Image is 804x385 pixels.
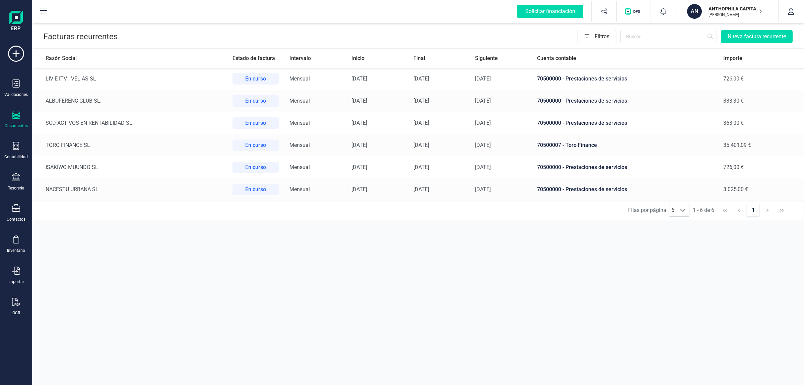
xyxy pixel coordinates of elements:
[351,186,367,192] span: [DATE]
[32,134,227,156] td: TORO FINANCE SL
[413,98,429,104] span: [DATE]
[232,55,275,61] span: Estado de factura
[723,75,744,82] span: 726,00 €
[46,55,77,61] span: Razón Social
[32,90,227,112] td: ALBUFERENC CLUB SL.
[578,30,616,43] button: Filtros
[232,162,279,173] div: En curso
[723,142,751,148] span: 35.401,09 €
[687,4,702,19] div: AN
[620,30,717,43] input: Buscar
[537,120,627,126] span: 70500000 - Prestaciones de servicios
[32,112,227,134] td: SCD ACTIVOS EN RENTABILIDAD SL
[8,279,24,284] div: Importar
[413,186,429,192] span: [DATE]
[475,164,491,170] span: [DATE]
[709,12,762,17] p: [PERSON_NAME]
[625,8,643,15] img: Logo de OPS
[628,206,666,214] span: Filas por página
[723,55,742,61] span: Importe
[723,164,744,170] span: 726,00 €
[475,75,491,82] span: [DATE]
[537,98,627,104] span: 70500000 - Prestaciones de servicios
[8,185,24,191] div: Tesorería
[289,142,310,148] span: Mensual
[723,98,744,104] span: 883,30 €
[7,217,25,222] div: Contactos
[413,120,429,126] span: [DATE]
[232,73,279,85] div: En curso
[232,95,279,107] div: En curso
[232,140,279,151] div: En curso
[413,55,425,61] span: Final
[723,120,744,126] span: 363,00 €
[723,186,748,192] span: 3.025,00 €
[4,154,28,160] div: Contabilidad
[32,178,227,201] td: NACESTU URBANA SL
[351,142,367,148] span: [DATE]
[44,32,118,41] span: Facturas recurrentes
[684,1,770,22] button: ANANTHOPHILA CAPITAL SL[PERSON_NAME]
[12,310,20,316] div: OCR
[9,11,23,32] img: Logo Finanedi
[351,75,367,82] span: [DATE]
[537,186,627,192] span: 70500000 - Prestaciones de servicios
[747,204,759,217] button: 1
[517,5,583,18] div: Solicitar financiación
[475,55,498,61] span: Siguiente
[413,164,429,170] span: [DATE]
[7,248,25,253] div: Inventario
[289,55,311,61] span: Intervalo
[537,55,576,61] span: Cuenta contable
[289,164,310,170] span: Mensual
[709,5,762,12] p: ANTHOPHILA CAPITAL SL
[537,164,627,170] span: 70500000 - Prestaciones de servicios
[475,142,491,148] span: [DATE]
[537,142,597,148] span: 70500007 - Toro Finance
[721,30,793,43] button: Nueva factura recurrente
[509,1,591,22] button: Solicitar financiación
[351,55,364,61] span: Inicio
[690,204,717,217] span: 1 - 6 de 6
[592,33,612,41] span: Filtros
[413,75,429,82] span: [DATE]
[351,120,367,126] span: [DATE]
[232,184,279,195] div: En curso
[413,142,429,148] span: [DATE]
[475,98,491,104] span: [DATE]
[621,1,647,22] button: Logo de OPS
[289,75,310,82] span: Mensual
[4,92,28,97] div: Validaciones
[289,120,310,126] span: Mensual
[351,98,367,104] span: [DATE]
[475,120,491,126] span: [DATE]
[5,123,28,128] div: Documentos
[351,164,367,170] span: [DATE]
[32,156,227,178] td: ISAKIWO MUUNDO SL
[32,68,227,90] td: LIV E ITV I VEL AS SL
[475,186,491,192] span: [DATE]
[289,186,310,192] span: Mensual
[669,204,676,216] span: 6
[537,75,627,82] span: 70500000 - Prestaciones de servicios
[232,117,279,129] div: En curso
[289,98,310,104] span: Mensual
